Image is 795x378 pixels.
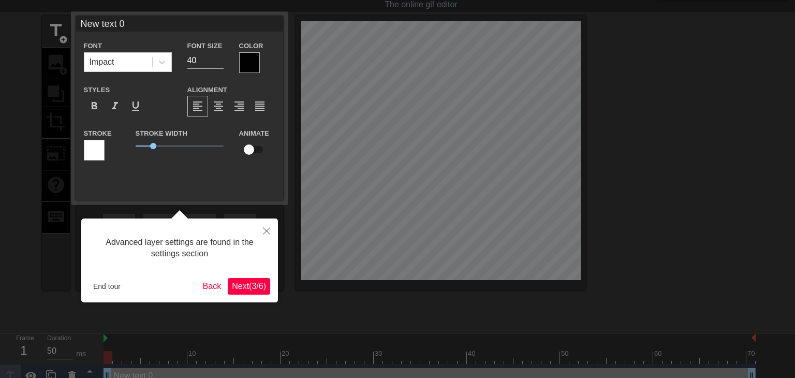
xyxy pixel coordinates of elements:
[89,279,125,294] button: End tour
[232,282,266,290] span: Next ( 3 / 6 )
[199,278,226,295] button: Back
[89,226,270,270] div: Advanced layer settings are found in the settings section
[255,219,278,242] button: Close
[228,278,270,295] button: Next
